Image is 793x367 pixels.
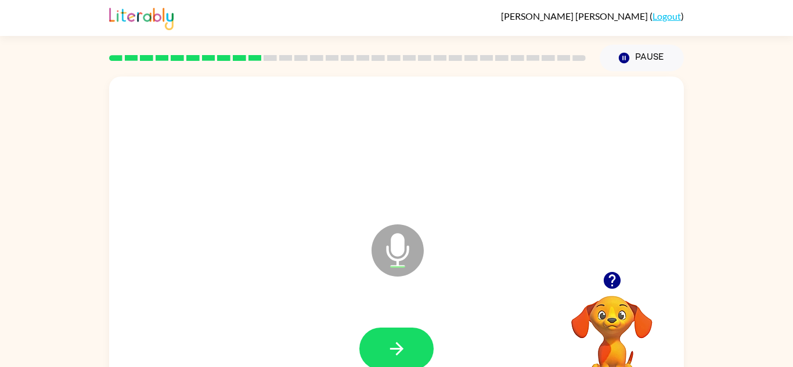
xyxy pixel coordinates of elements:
[653,10,681,21] a: Logout
[501,10,650,21] span: [PERSON_NAME] [PERSON_NAME]
[109,5,174,30] img: Literably
[501,10,684,21] div: ( )
[600,45,684,71] button: Pause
